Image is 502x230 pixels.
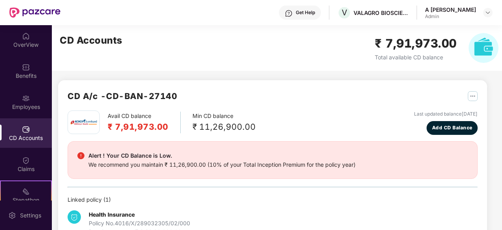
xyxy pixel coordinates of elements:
[427,121,478,135] button: Add CD Balance
[88,151,355,160] div: Alert ! Your CD Balance is Low.
[22,156,30,164] img: svg+xml;base64,PHN2ZyBpZD0iQ2xhaW0iIHhtbG5zPSJodHRwOi8vd3d3LnczLm9yZy8yMDAwL3N2ZyIgd2lkdGg9IjIwIi...
[9,7,60,18] img: New Pazcare Logo
[8,212,16,219] img: svg+xml;base64,PHN2ZyBpZD0iU2V0dGluZy0yMHgyMCIgeG1sbnM9Imh0dHA6Ly93d3cudzMub3JnLzIwMDAvc3ZnIiB3aW...
[22,32,30,40] img: svg+xml;base64,PHN2ZyBpZD0iSG9tZSIgeG1sbnM9Imh0dHA6Ly93d3cudzMub3JnLzIwMDAvc3ZnIiB3aWR0aD0iMjAiIG...
[432,124,473,132] span: Add CD Balance
[60,33,123,48] h2: CD Accounts
[192,120,256,133] div: ₹ 11,26,900.00
[88,160,355,169] div: We recommend you maintain ₹ 11,26,900.00 (10% of your Total Inception Premium for the policy year)
[296,9,315,16] div: Get Help
[22,94,30,102] img: svg+xml;base64,PHN2ZyBpZD0iRW1wbG95ZWVzIiB4bWxucz0iaHR0cDovL3d3dy53My5vcmcvMjAwMC9zdmciIHdpZHRoPS...
[108,112,181,133] div: Avail CD balance
[22,125,30,133] img: svg+xml;base64,PHN2ZyBpZD0iQ0RfQWNjb3VudHMiIGRhdGEtbmFtZT0iQ0QgQWNjb3VudHMiIHhtbG5zPSJodHRwOi8vd3...
[22,63,30,71] img: svg+xml;base64,PHN2ZyBpZD0iQmVuZWZpdHMiIHhtbG5zPSJodHRwOi8vd3d3LnczLm9yZy8yMDAwL3N2ZyIgd2lkdGg9Ij...
[425,6,476,13] div: A [PERSON_NAME]
[342,8,347,17] span: V
[69,117,99,127] img: icici.png
[485,9,491,16] img: svg+xml;base64,PHN2ZyBpZD0iRHJvcGRvd24tMzJ4MzIiIHhtbG5zPSJodHRwOi8vd3d3LnczLm9yZy8yMDAwL3N2ZyIgd2...
[469,33,498,63] img: svg+xml;base64,PHN2ZyB4bWxucz0iaHR0cDovL3d3dy53My5vcmcvMjAwMC9zdmciIHhtbG5zOnhsaW5rPSJodHRwOi8vd3...
[285,9,293,17] img: svg+xml;base64,PHN2ZyBpZD0iSGVscC0zMngzMiIgeG1sbnM9Imh0dHA6Ly93d3cudzMub3JnLzIwMDAvc3ZnIiB3aWR0aD...
[68,195,478,204] div: Linked policy ( 1 )
[89,211,135,218] b: Health Insurance
[89,219,190,228] div: Policy No. 4016/X/289032305/02/000
[192,112,256,133] div: Min CD balance
[1,196,51,204] div: Stepathon
[468,91,478,101] img: svg+xml;base64,PHN2ZyB4bWxucz0iaHR0cDovL3d3dy53My5vcmcvMjAwMC9zdmciIHdpZHRoPSIyNSIgaGVpZ2h0PSIyNS...
[375,34,457,53] h2: ₹ 7,91,973.00
[354,9,409,17] div: VALAGRO BIOSCIENCES
[375,54,443,61] span: Total available CD balance
[18,212,44,219] div: Settings
[68,210,81,224] img: svg+xml;base64,PHN2ZyB4bWxucz0iaHR0cDovL3d3dy53My5vcmcvMjAwMC9zdmciIHdpZHRoPSIzNCIgaGVpZ2h0PSIzNC...
[22,188,30,195] img: svg+xml;base64,PHN2ZyB4bWxucz0iaHR0cDovL3d3dy53My5vcmcvMjAwMC9zdmciIHdpZHRoPSIyMSIgaGVpZ2h0PSIyMC...
[108,120,169,133] h2: ₹ 7,91,973.00
[414,110,478,118] div: Last updated balance [DATE]
[68,90,177,103] h2: CD A/c - CD-BAN-27140
[425,13,476,20] div: Admin
[77,152,84,159] img: svg+xml;base64,PHN2ZyBpZD0iRGFuZ2VyX2FsZXJ0IiBkYXRhLW5hbWU9IkRhbmdlciBhbGVydCIgeG1sbnM9Imh0dHA6Ly...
